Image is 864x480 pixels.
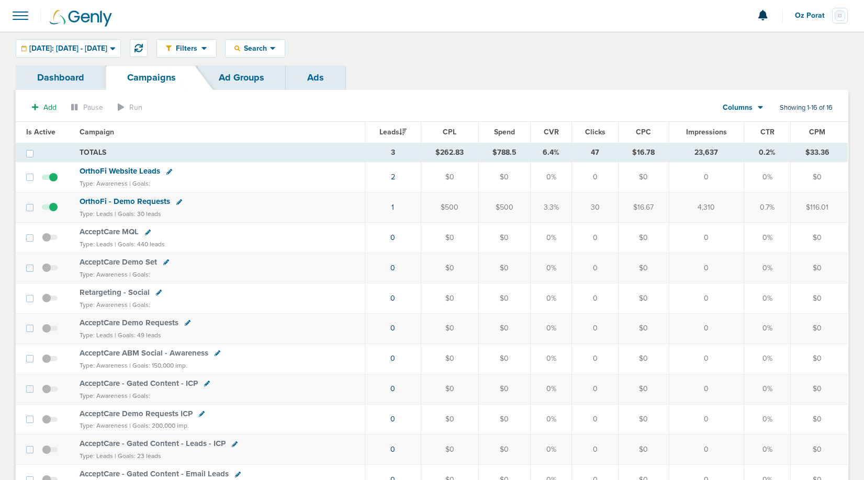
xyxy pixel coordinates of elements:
td: $0 [619,404,669,435]
a: Ad Groups [197,65,286,90]
span: Campaign [80,128,114,136]
a: 0 [390,294,395,303]
td: $0 [478,374,530,404]
td: $0 [619,344,669,374]
td: $0 [791,313,848,344]
span: Clicks [585,128,605,136]
a: 0 [390,384,395,393]
a: 1 [391,203,394,212]
td: 0% [744,435,791,465]
td: $0 [791,223,848,253]
td: 0 [572,435,619,465]
td: $33.36 [791,143,848,162]
td: 0 [669,374,744,404]
a: Ads [286,65,345,90]
span: AcceptCare - Gated Content - Email Leads [80,469,229,478]
td: 0 [572,253,619,283]
a: 0 [390,445,395,454]
small: | Goals: 200,000 imp. [129,422,189,429]
span: Retargeting - Social [80,288,150,297]
td: $0 [421,435,478,465]
td: $0 [478,404,530,435]
a: 0 [390,233,395,242]
td: $0 [421,162,478,192]
td: $16.67 [619,192,669,223]
td: 0% [744,253,791,283]
small: Type: Awareness [80,422,128,429]
td: 0% [530,253,571,283]
small: Type: Awareness [80,271,128,278]
small: | Goals: [129,271,150,278]
span: OrthoFi - Demo Requests [80,197,170,206]
small: | Goals: 30 leads [115,210,161,218]
td: $0 [421,404,478,435]
small: Type: Awareness [80,180,128,187]
td: $0 [791,283,848,313]
span: OrthoFi Website Leads [80,166,160,176]
td: 0 [669,162,744,192]
span: Is Active [26,128,55,136]
span: Columns [723,102,753,113]
small: Type: Leads [80,452,113,460]
span: AcceptCare MQL [80,227,139,236]
td: 0 [669,404,744,435]
td: 0 [572,223,619,253]
td: $0 [791,404,848,435]
span: AcceptCare - Gated Content - ICP [80,379,198,388]
span: AcceptCare ABM Social - Awareness [80,348,208,358]
td: $0 [421,344,478,374]
td: $500 [421,192,478,223]
td: 0 [572,283,619,313]
td: 0% [744,404,791,435]
td: 30 [572,192,619,223]
td: $0 [619,253,669,283]
small: | Goals: 440 leads [115,241,165,248]
img: Genly [50,10,112,27]
td: 0 [572,374,619,404]
small: Type: Awareness [80,362,128,369]
td: 0 [669,344,744,374]
td: 0 [669,283,744,313]
small: | Goals: 49 leads [115,332,161,339]
small: Type: Awareness [80,392,128,399]
td: $0 [791,435,848,465]
td: 0% [530,313,571,344]
small: | Goals: [129,392,150,399]
td: $0 [421,313,478,344]
td: $0 [619,313,669,344]
td: 47 [572,143,619,162]
small: Type: Leads [80,241,113,248]
td: 0 [669,253,744,283]
span: Oz Porat [795,12,832,19]
td: 0% [744,313,791,344]
td: $0 [478,435,530,465]
td: 0 [572,162,619,192]
td: $0 [619,374,669,404]
td: 0% [530,344,571,374]
td: $0 [478,313,530,344]
td: 0 [572,313,619,344]
td: $0 [791,344,848,374]
span: Leads [379,128,407,136]
small: | Goals: 150,000 imp. [129,362,187,369]
td: 23,637 [669,143,744,162]
td: $0 [619,283,669,313]
td: $0 [421,223,478,253]
span: Showing 1-16 of 16 [780,104,833,112]
td: $0 [421,374,478,404]
a: 0 [390,354,395,363]
td: $0 [619,435,669,465]
td: $500 [478,192,530,223]
span: AcceptCare - Gated Content - Leads - ICP [80,439,226,448]
td: $116.01 [791,192,848,223]
a: 2 [391,173,395,181]
td: $0 [791,374,848,404]
span: Search [240,44,270,53]
td: $0 [791,253,848,283]
td: 3.3% [530,192,571,223]
span: Spend [494,128,515,136]
td: 0.7% [744,192,791,223]
td: $0 [478,223,530,253]
td: 0% [744,344,791,374]
small: | Goals: [129,301,150,308]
